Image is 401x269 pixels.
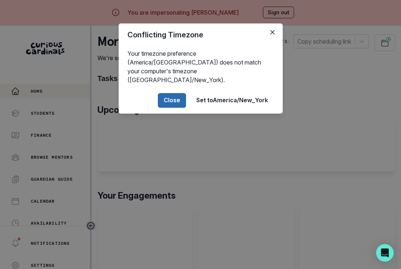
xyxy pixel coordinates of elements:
[119,23,283,46] header: Conflicting Timezone
[119,46,283,87] div: Your timezone preference (America/[GEOGRAPHIC_DATA]) does not match your computer's timezone ([GE...
[267,26,278,38] button: Close
[190,93,274,108] button: Set toAmerica/New_York
[376,244,394,262] div: Open Intercom Messenger
[158,93,186,108] button: Close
